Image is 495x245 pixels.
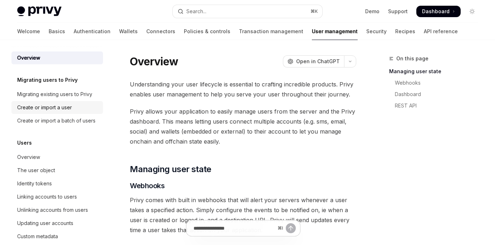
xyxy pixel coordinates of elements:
a: Demo [365,8,379,15]
a: Wallets [119,23,138,40]
a: Recipes [395,23,415,40]
a: Transaction management [239,23,303,40]
button: Send message [286,223,296,233]
a: Webhooks [389,77,484,89]
a: Overview [11,51,103,64]
a: Create or import a batch of users [11,114,103,127]
a: Support [388,8,408,15]
span: ⌘ K [310,9,318,14]
a: Policies & controls [184,23,230,40]
button: Open in ChatGPT [283,55,344,67]
a: Security [366,23,387,40]
div: The user object [17,166,55,175]
a: Dashboard [389,89,484,100]
a: The user object [11,164,103,177]
a: Connectors [146,23,175,40]
a: User management [312,23,358,40]
div: Migrating existing users to Privy [17,90,92,99]
a: Overview [11,151,103,164]
div: Custom metadata [17,232,58,241]
div: Create or import a user [17,103,72,112]
a: API reference [424,23,458,40]
h5: Migrating users to Privy [17,76,78,84]
div: Unlinking accounts from users [17,206,88,214]
a: Custom metadata [11,230,103,243]
a: Unlinking accounts from users [11,204,103,216]
img: light logo [17,6,62,16]
h1: Overview [130,55,178,68]
a: Welcome [17,23,40,40]
a: Updating user accounts [11,217,103,230]
a: Migrating existing users to Privy [11,88,103,101]
h5: Users [17,139,32,147]
span: Open in ChatGPT [296,58,340,65]
button: Open search [173,5,323,18]
span: Privy comes with built in webhooks that will alert your servers whenever a user takes a specified... [130,195,356,235]
span: On this page [396,54,428,63]
span: Understanding your user lifecycle is essential to crafting incredible products. Privy enables use... [130,79,356,99]
input: Ask a question... [193,220,275,236]
div: Create or import a batch of users [17,116,95,125]
div: Overview [17,54,40,62]
a: Dashboard [416,6,461,17]
span: Privy allows your application to easily manage users from the server and the Privy dashboard. Thi... [130,106,356,146]
span: Managing user state [130,164,211,175]
a: Basics [49,23,65,40]
a: Create or import a user [11,101,103,114]
a: REST API [389,100,484,111]
a: Authentication [74,23,111,40]
div: Identity tokens [17,179,52,188]
span: Dashboard [422,8,450,15]
span: Webhooks [130,181,165,191]
div: Overview [17,153,40,161]
div: Updating user accounts [17,219,73,227]
div: Linking accounts to users [17,192,77,201]
a: Linking accounts to users [11,190,103,203]
button: Toggle dark mode [466,6,478,17]
a: Identity tokens [11,177,103,190]
a: Managing user state [389,66,484,77]
div: Search... [186,7,206,16]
